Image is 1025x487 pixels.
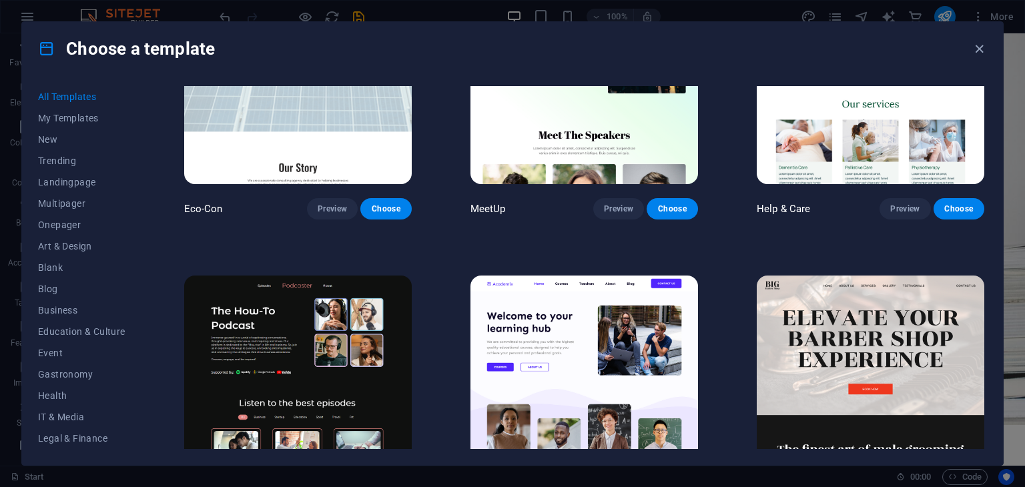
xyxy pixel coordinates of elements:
[38,390,125,401] span: Health
[38,385,125,406] button: Health
[757,202,811,215] p: Help & Care
[360,198,411,219] button: Choose
[944,203,974,214] span: Choose
[38,38,215,59] h4: Choose a template
[38,257,125,278] button: Blank
[38,219,125,230] span: Onepager
[880,198,930,219] button: Preview
[318,203,347,214] span: Preview
[934,198,984,219] button: Choose
[184,202,223,215] p: Eco-Con
[184,276,412,485] img: Podcaster
[757,276,984,485] img: BIG Barber Shop
[38,364,125,385] button: Gastronomy
[38,134,125,145] span: New
[38,155,125,166] span: Trending
[38,342,125,364] button: Event
[38,241,125,252] span: Art & Design
[647,198,697,219] button: Choose
[38,326,125,337] span: Education & Culture
[657,203,687,214] span: Choose
[38,86,125,107] button: All Templates
[38,278,125,300] button: Blog
[470,202,506,215] p: MeetUp
[38,433,125,444] span: Legal & Finance
[593,198,644,219] button: Preview
[38,177,125,187] span: Landingpage
[307,198,358,219] button: Preview
[38,305,125,316] span: Business
[38,262,125,273] span: Blank
[38,406,125,428] button: IT & Media
[38,193,125,214] button: Multipager
[38,150,125,171] button: Trending
[890,203,920,214] span: Preview
[38,91,125,102] span: All Templates
[38,107,125,129] button: My Templates
[38,321,125,342] button: Education & Culture
[38,348,125,358] span: Event
[604,203,633,214] span: Preview
[38,171,125,193] button: Landingpage
[38,284,125,294] span: Blog
[38,412,125,422] span: IT & Media
[38,214,125,235] button: Onepager
[38,235,125,257] button: Art & Design
[38,129,125,150] button: New
[38,369,125,380] span: Gastronomy
[371,203,400,214] span: Choose
[38,113,125,123] span: My Templates
[38,198,125,209] span: Multipager
[38,300,125,321] button: Business
[38,428,125,449] button: Legal & Finance
[470,276,698,485] img: Academix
